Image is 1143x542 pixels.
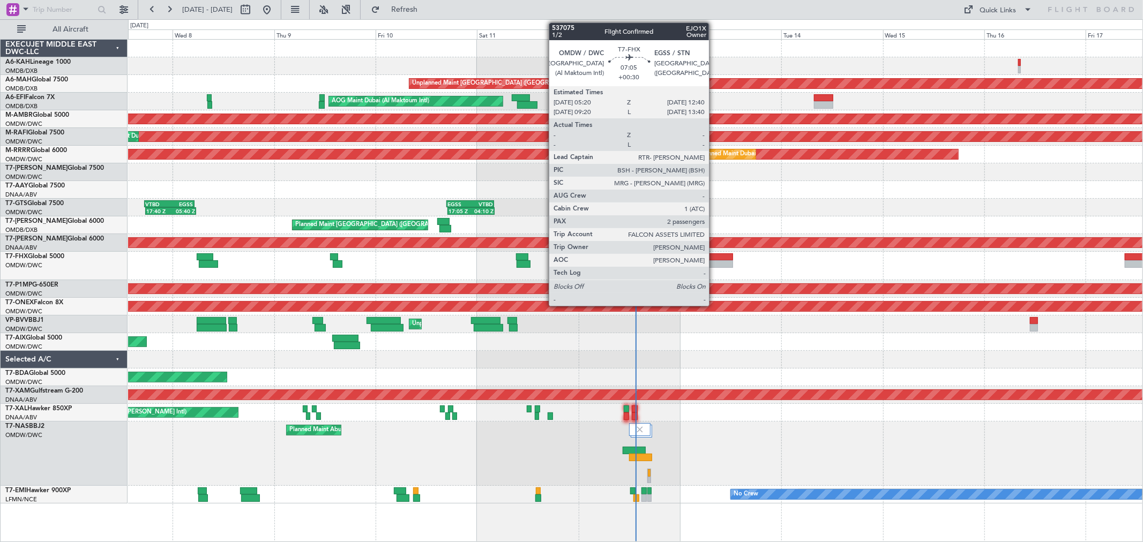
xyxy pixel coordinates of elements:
[5,112,33,118] span: M-AMBR
[33,2,94,18] input: Trip Number
[5,173,42,181] a: OMDW/DWC
[5,487,26,494] span: T7-EMI
[295,217,474,233] div: Planned Maint [GEOGRAPHIC_DATA] ([GEOGRAPHIC_DATA] Intl)
[477,29,578,39] div: Sat 11
[579,29,680,39] div: Sun 12
[883,29,984,39] div: Wed 15
[5,236,104,242] a: T7-[PERSON_NAME]Global 6000
[5,299,63,306] a: T7-ONEXFalcon 8X
[5,77,68,83] a: A6-MAHGlobal 7500
[332,93,429,109] div: AOG Maint Dubai (Al Maktoum Intl)
[5,59,30,65] span: A6-KAH
[5,282,32,288] span: T7-P1MP
[959,1,1038,18] button: Quick Links
[635,425,645,434] img: gray-close.svg
[182,5,233,14] span: [DATE] - [DATE]
[5,200,64,207] a: T7-GTSGlobal 7500
[5,370,29,377] span: T7-BDA
[5,77,32,83] span: A6-MAH
[5,317,44,323] a: VP-BVVBBJ1
[5,307,42,315] a: OMDW/DWC
[5,253,28,260] span: T7-FHX
[376,29,477,39] div: Fri 10
[680,29,781,39] div: Mon 13
[5,165,104,171] a: T7-[PERSON_NAME]Global 7500
[5,138,42,146] a: OMDW/DWC
[366,1,430,18] button: Refresh
[5,431,42,439] a: OMDW/DWC
[5,67,38,75] a: OMDB/DXB
[12,21,116,38] button: All Aircraft
[145,201,169,207] div: VTBD
[5,317,28,323] span: VP-BVV
[5,94,25,101] span: A6-EFI
[5,388,83,394] a: T7-XAMGulfstream G-200
[980,5,1017,16] div: Quick Links
[5,191,37,199] a: DNAA/ABV
[5,396,37,404] a: DNAA/ABV
[5,423,44,430] a: T7-NASBBJ2
[668,208,692,214] div: -
[5,405,72,412] a: T7-XALHawker 850XP
[412,316,571,332] div: Unplanned Maint [GEOGRAPHIC_DATA] (Al Maktoum Intl)
[5,370,65,377] a: T7-BDAGlobal 5000
[5,218,68,224] span: T7-[PERSON_NAME]
[5,183,65,189] a: T7-AAYGlobal 7500
[5,147,31,154] span: M-RRRR
[171,208,196,214] div: 05:40 Z
[5,85,38,93] a: OMDB/DXB
[5,236,68,242] span: T7-[PERSON_NAME]
[5,208,42,216] a: OMDW/DWC
[615,252,721,268] div: Planned Maint Dubai (Al Maktoum Intl)
[382,6,427,13] span: Refresh
[5,299,34,306] span: T7-ONEX
[5,102,38,110] a: OMDB/DXB
[5,343,42,351] a: OMDW/DWC
[5,226,38,234] a: OMDB/DXB
[5,487,71,494] a: T7-EMIHawker 900XP
[5,200,27,207] span: T7-GTS
[5,378,42,386] a: OMDW/DWC
[470,201,493,207] div: VTBD
[449,208,471,214] div: 17:05 Z
[130,21,148,31] div: [DATE]
[471,208,494,214] div: 04:10 Z
[644,201,668,207] div: VTBD
[781,29,883,39] div: Tue 14
[5,59,71,65] a: A6-KAHLineage 1000
[173,29,274,39] div: Wed 8
[28,26,113,33] span: All Aircraft
[5,335,26,341] span: T7-AIX
[5,218,104,224] a: T7-[PERSON_NAME]Global 6000
[5,244,37,252] a: DNAA/ABV
[5,423,29,430] span: T7-NAS
[74,404,186,420] div: [PERSON_NAME] ([PERSON_NAME] Intl)
[5,130,64,136] a: M-RAFIGlobal 7500
[734,486,758,502] div: No Crew
[5,261,42,269] a: OMDW/DWC
[274,29,376,39] div: Thu 9
[5,388,30,394] span: T7-XAM
[5,282,58,288] a: T7-P1MPG-650ER
[5,120,42,128] a: OMDW/DWC
[412,76,599,92] div: Unplanned Maint [GEOGRAPHIC_DATA] ([GEOGRAPHIC_DATA] Intl)
[5,165,68,171] span: T7-[PERSON_NAME]
[447,201,470,207] div: EGSS
[644,208,668,214] div: -
[5,183,28,189] span: T7-AAY
[5,94,55,101] a: A6-EFIFalcon 7X
[289,422,410,438] div: Planned Maint Abuja ([PERSON_NAME] Intl)
[169,201,193,207] div: EGSS
[668,201,692,207] div: EGSS
[5,290,42,298] a: OMDW/DWC
[5,405,27,412] span: T7-XAL
[5,335,62,341] a: T7-AIXGlobal 5000
[5,155,42,163] a: OMDW/DWC
[5,147,67,154] a: M-RRRRGlobal 6000
[5,325,42,333] a: OMDW/DWC
[5,495,37,503] a: LFMN/NCE
[5,253,64,260] a: T7-FHXGlobal 5000
[5,413,37,421] a: DNAA/ABV
[5,112,69,118] a: M-AMBRGlobal 5000
[984,29,1086,39] div: Thu 16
